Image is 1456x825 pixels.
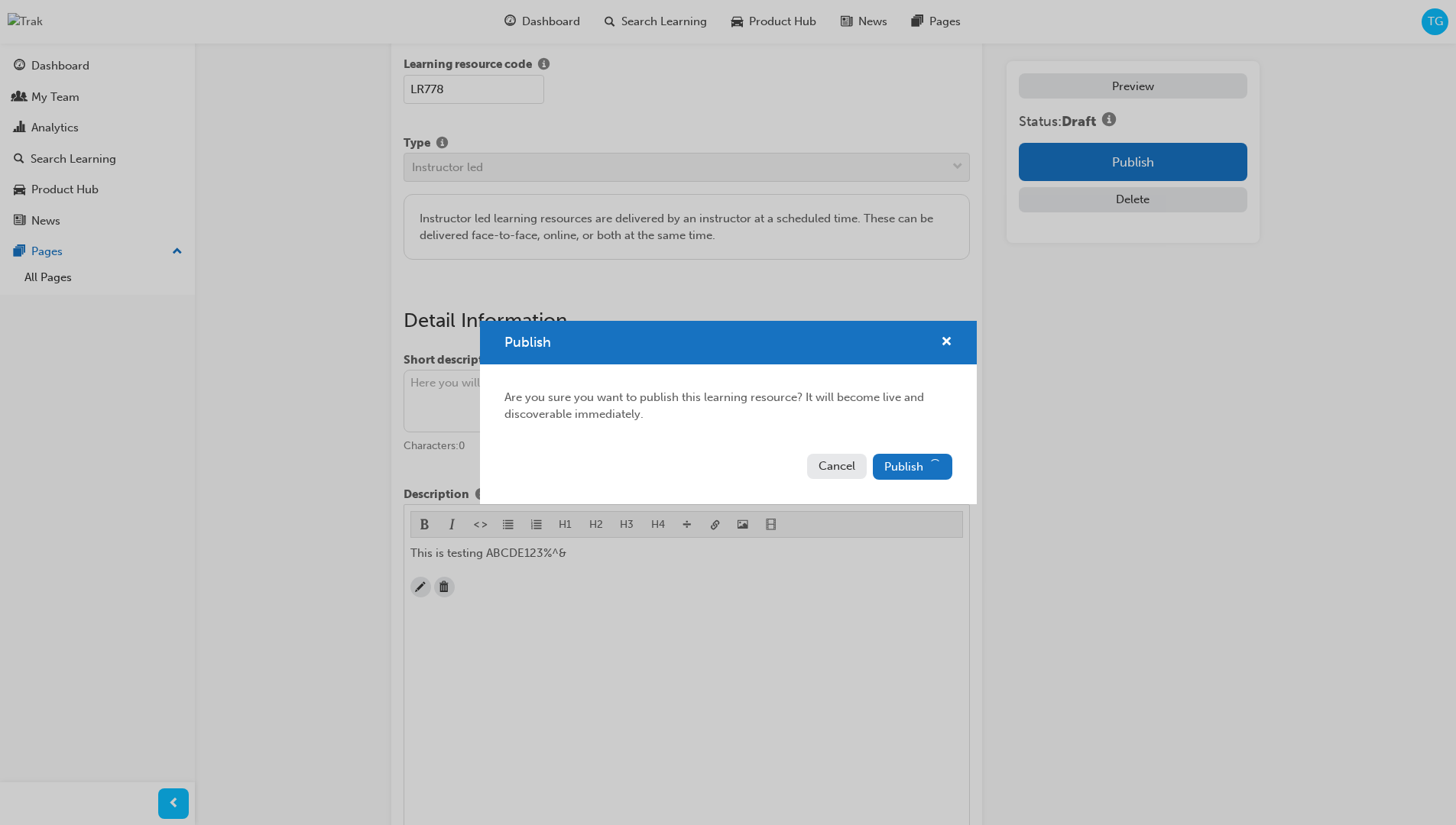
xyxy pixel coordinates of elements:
[504,334,551,351] span: Publish
[884,460,923,474] span: Publish
[941,336,952,350] span: cross-icon
[480,321,977,504] div: Publish
[873,454,952,480] button: Publish
[807,454,867,479] button: Cancel
[941,333,952,352] button: cross-icon
[480,364,977,448] div: Are you sure you want to publish this learning resource? It will become live and discoverable imm...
